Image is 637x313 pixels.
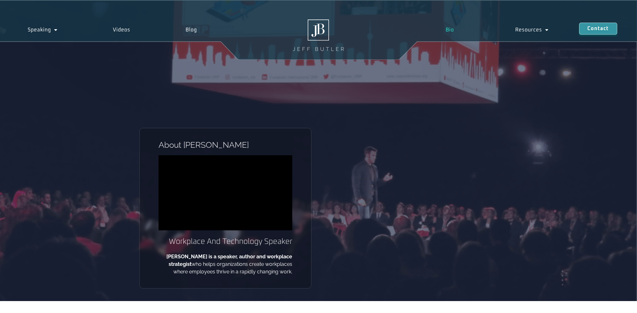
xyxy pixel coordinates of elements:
h2: Workplace And Technology Speaker [159,237,292,247]
nav: Menu [415,23,579,37]
a: Resources [485,23,579,37]
a: Bio [415,23,485,37]
a: Blog [158,23,225,37]
a: Contact [579,23,617,35]
iframe: vimeo Video Player [159,155,292,230]
h1: About [PERSON_NAME] [159,141,292,149]
p: who helps organizations create workplaces where employees thrive in a rapidly changing work. [159,253,292,276]
b: [PERSON_NAME] is a speaker, author and workplace strategist [166,254,292,267]
a: Videos [85,23,158,37]
span: Contact [587,26,609,31]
